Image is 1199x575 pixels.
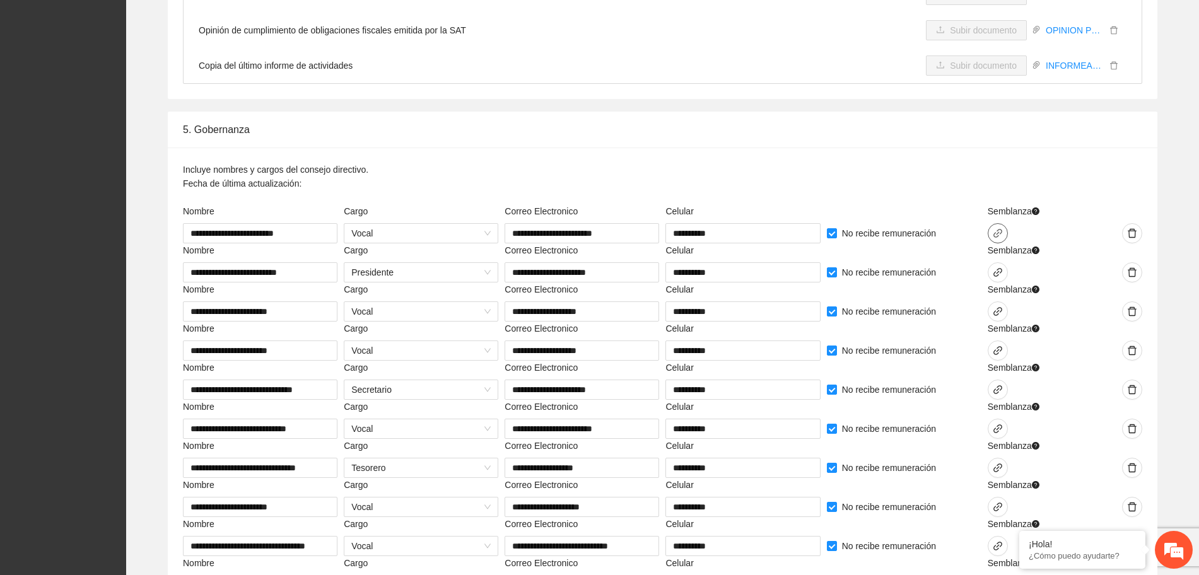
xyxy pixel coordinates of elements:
a: INFORMEANUAL2024.pdf [1041,59,1106,73]
label: Nombre [183,439,214,453]
span: No recibe remuneración [837,422,941,436]
label: Nombre [183,243,214,257]
label: Nombre [183,204,214,218]
a: OPINION POSITIVA [DATE].pdf [1041,23,1106,37]
span: Vocal [351,224,491,243]
span: question-circle [1032,403,1039,410]
span: Semblanza [988,282,1039,296]
button: delete [1122,458,1142,478]
span: No recibe remuneración [837,383,941,397]
label: Celular [665,322,693,335]
span: Vocal [351,419,491,438]
button: uploadSubir documento [926,20,1027,40]
span: uploadSubir documento [926,61,1027,71]
label: Cargo [344,400,368,414]
span: Semblanza [988,556,1039,570]
label: Correo Electronico [505,556,578,570]
button: delete [1106,59,1121,73]
label: Nombre [183,361,214,375]
label: Correo Electronico [505,400,578,414]
label: Celular [665,361,693,375]
span: delete [1123,424,1142,434]
label: Correo Electronico [505,439,578,453]
span: Semblanza [988,400,1039,414]
label: Cargo [344,322,368,335]
button: link [988,262,1008,282]
span: No recibe remuneración [837,461,941,475]
label: Nombre [183,556,214,570]
label: Nombre [183,478,214,492]
li: Copia del último informe de actividades [184,48,1142,83]
label: Nombre [183,517,214,531]
button: link [988,458,1008,478]
span: question-circle [1032,207,1039,215]
span: Semblanza [988,204,1039,218]
div: 5. Gobernanza [183,112,1142,148]
span: No recibe remuneración [837,265,941,279]
span: question-circle [1032,442,1039,450]
span: No recibe remuneración [837,226,941,240]
span: No recibe remuneración [837,305,941,318]
span: No recibe remuneración [837,539,941,553]
label: Celular [665,282,693,296]
label: Celular [665,556,693,570]
span: delete [1123,228,1142,238]
span: uploadSubir documento [926,25,1027,35]
span: Semblanza [988,361,1039,375]
span: Vocal [351,341,491,360]
span: question-circle [1032,520,1039,528]
span: link [988,541,1007,551]
button: link [988,301,1008,322]
button: delete [1122,262,1142,282]
label: Celular [665,478,693,492]
span: Semblanza [988,243,1039,257]
span: Semblanza [988,439,1039,453]
button: delete [1122,419,1142,439]
button: link [988,380,1008,400]
label: Cargo [344,282,368,296]
label: Celular [665,243,693,257]
span: Semblanza [988,478,1039,492]
span: question-circle [1032,364,1039,371]
button: delete [1122,301,1142,322]
button: link [988,223,1008,243]
button: delete [1122,380,1142,400]
label: Correo Electronico [505,322,578,335]
span: link [988,502,1007,512]
span: question-circle [1032,325,1039,332]
label: Cargo [344,243,368,257]
label: Nombre [183,282,214,296]
button: delete [1122,223,1142,243]
button: link [988,340,1008,361]
span: delete [1107,61,1121,70]
label: Correo Electronico [505,361,578,375]
span: Vocal [351,537,491,555]
span: link [988,228,1007,238]
span: Presidente [351,263,491,282]
textarea: Escriba su mensaje y pulse “Intro” [6,344,240,388]
span: delete [1107,26,1121,35]
button: link [988,497,1008,517]
label: Nombre [183,322,214,335]
span: delete [1123,502,1142,512]
div: Minimizar ventana de chat en vivo [207,6,237,37]
span: delete [1123,463,1142,473]
label: Correo Electronico [505,243,578,257]
span: Estamos en línea. [73,168,174,296]
label: Correo Electronico [505,204,578,218]
span: link [988,267,1007,277]
label: Celular [665,517,693,531]
span: link [988,346,1007,356]
span: question-circle [1032,286,1039,293]
p: Incluye nombres y cargos del consejo directivo. Fecha de última actualización: [183,163,368,190]
span: paper-clip [1032,25,1041,34]
span: question-circle [1032,247,1039,254]
span: delete [1123,385,1142,395]
span: link [988,424,1007,434]
div: ¡Hola! [1029,539,1136,549]
button: delete [1122,340,1142,361]
span: paper-clip [1032,61,1041,69]
span: link [988,385,1007,395]
span: delete [1123,306,1142,317]
button: delete [1122,497,1142,517]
